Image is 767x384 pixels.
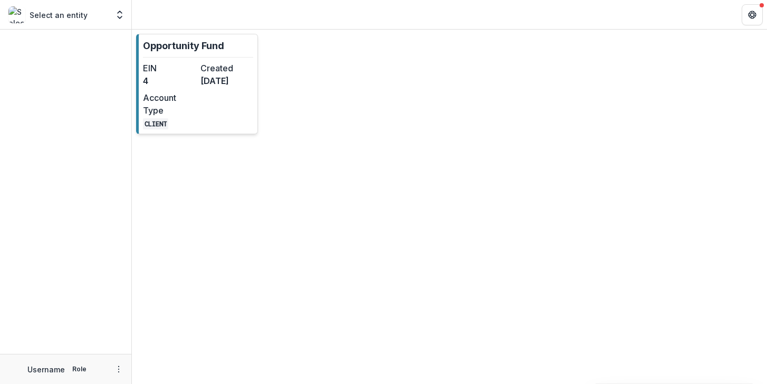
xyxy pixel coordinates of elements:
img: Select an entity [8,6,25,23]
dd: [DATE] [200,74,254,87]
dd: 4 [143,74,196,87]
p: Username [27,364,65,375]
p: Select an entity [30,10,88,21]
dt: Created [200,62,254,74]
button: Open entity switcher [112,4,127,25]
p: Opportunity Fund [143,39,224,53]
code: CLIENT [143,118,168,129]
p: Role [69,364,90,374]
button: More [112,363,125,376]
a: Opportunity FundEIN4Created[DATE]Account TypeCLIENT [136,34,258,134]
button: Get Help [742,4,763,25]
dt: EIN [143,62,196,74]
dt: Account Type [143,91,196,117]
